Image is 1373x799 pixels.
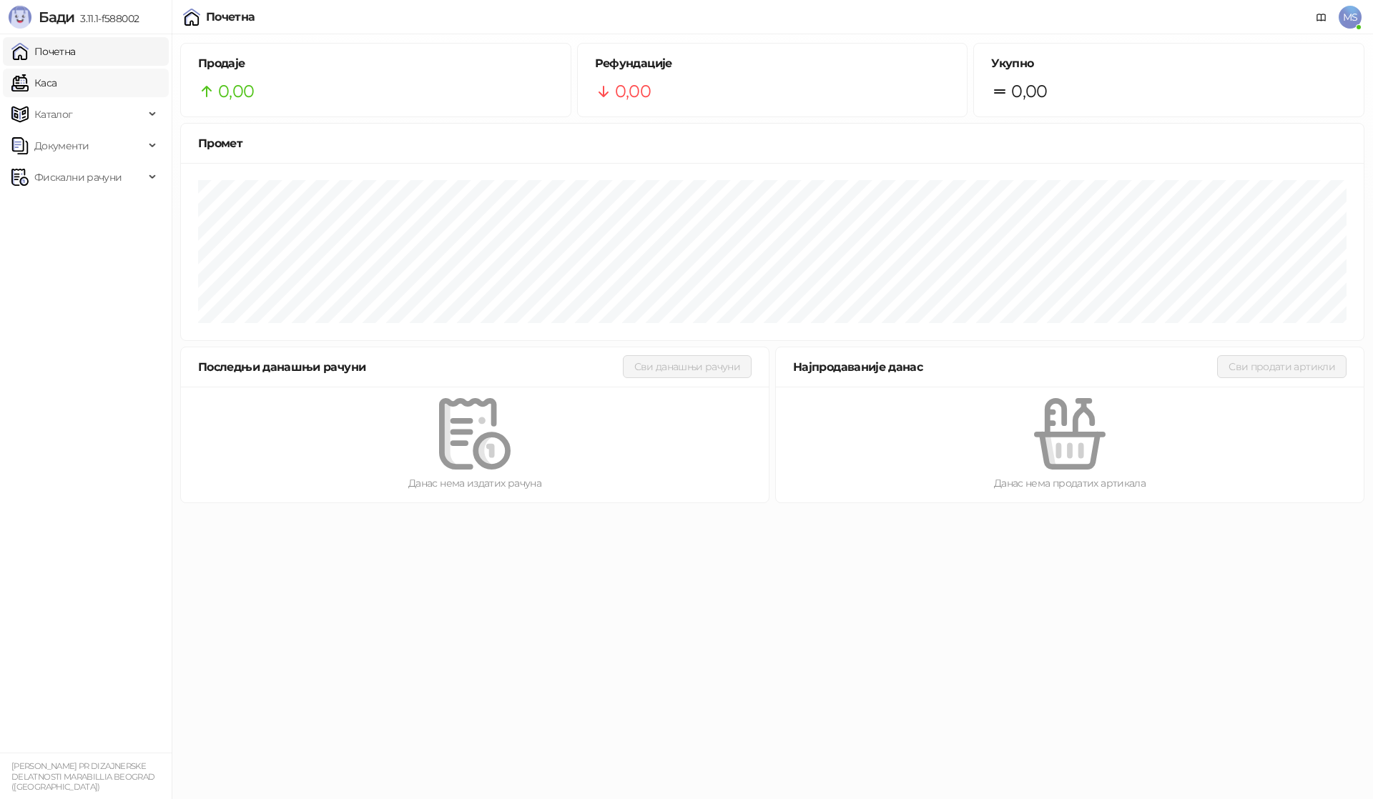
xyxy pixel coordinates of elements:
[9,6,31,29] img: Logo
[1310,6,1333,29] a: Документација
[623,355,752,378] button: Сви данашњи рачуни
[11,69,56,97] a: Каса
[206,11,255,23] div: Почетна
[615,78,651,105] span: 0,00
[34,100,73,129] span: Каталог
[34,131,89,160] span: Документи
[991,55,1347,72] h5: Укупно
[198,358,623,376] div: Последњи данашњи рачуни
[799,475,1341,491] div: Данас нема продатих артикала
[34,163,122,192] span: Фискални рачуни
[595,55,950,72] h5: Рефундације
[198,134,1347,152] div: Промет
[11,761,154,792] small: [PERSON_NAME] PR DIZAJNERSKE DELATNOSTI MARABILLIA BEOGRAD ([GEOGRAPHIC_DATA])
[1339,6,1362,29] span: MS
[198,55,553,72] h5: Продаје
[218,78,254,105] span: 0,00
[1011,78,1047,105] span: 0,00
[204,475,746,491] div: Данас нема издатих рачуна
[39,9,74,26] span: Бади
[1217,355,1347,378] button: Сви продати артикли
[11,37,76,66] a: Почетна
[793,358,1217,376] div: Најпродаваније данас
[74,12,139,25] span: 3.11.1-f588002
